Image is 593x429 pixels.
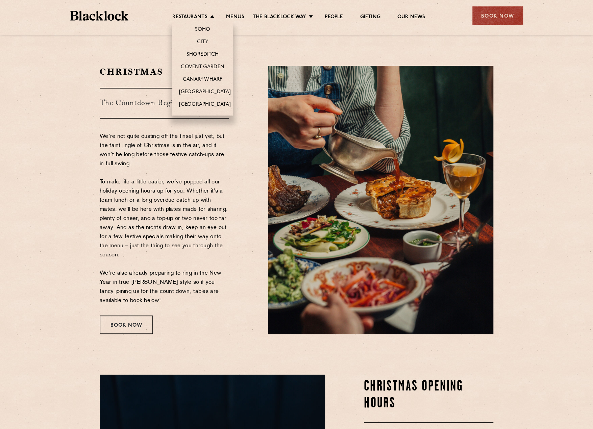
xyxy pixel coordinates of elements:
[100,316,153,334] div: Book Now
[397,14,425,21] a: Our News
[360,14,380,21] a: Gifting
[195,26,211,34] a: Soho
[197,39,208,46] a: City
[472,6,523,25] div: Book Now
[253,14,306,21] a: The Blacklock Way
[100,66,229,78] h2: Christmas
[364,378,493,412] h2: Christmas Opening Hours
[179,89,231,96] a: [GEOGRAPHIC_DATA]
[226,14,244,21] a: Menus
[187,51,219,59] a: Shoreditch
[325,14,343,21] a: People
[179,101,231,109] a: [GEOGRAPHIC_DATA]
[100,88,229,119] h3: The Countdown Begins
[172,14,207,21] a: Restaurants
[100,132,229,305] p: We’re not quite dusting off the tinsel just yet, but the faint jingle of Christmas is in the air,...
[70,11,129,21] img: BL_Textured_Logo-footer-cropped.svg
[181,64,224,71] a: Covent Garden
[183,76,222,84] a: Canary Wharf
